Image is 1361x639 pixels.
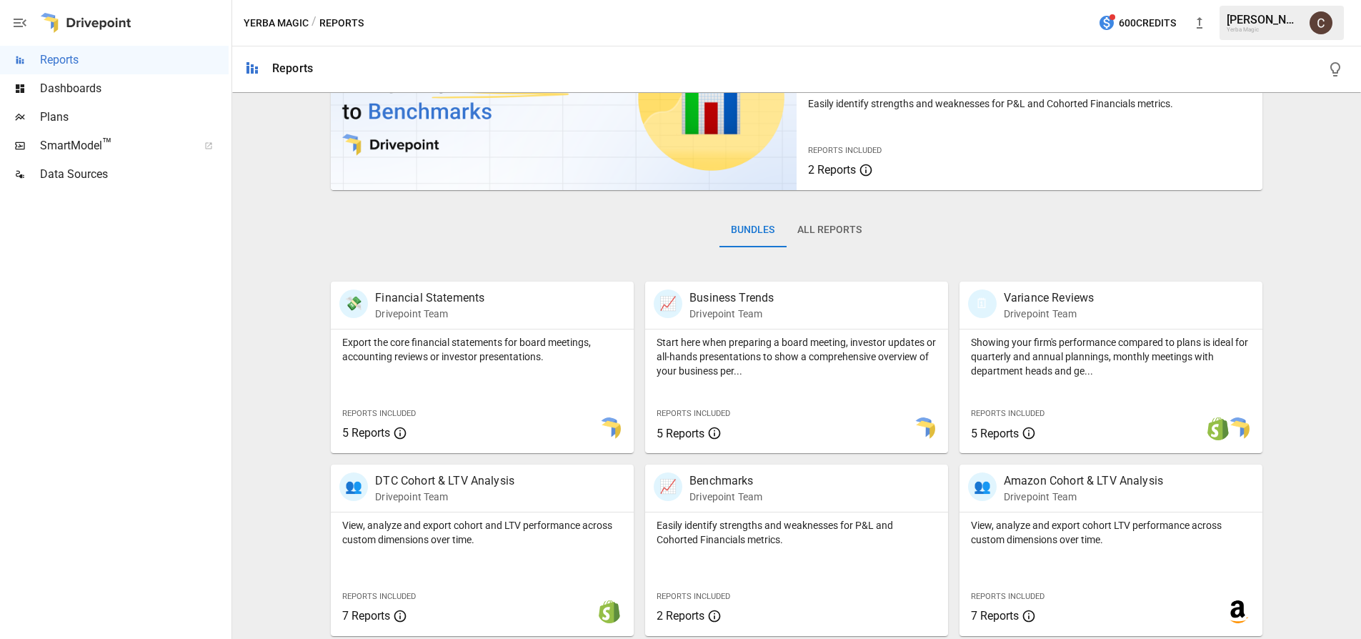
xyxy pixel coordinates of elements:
[657,335,937,378] p: Start here when preparing a board meeting, investor updates or all-hands presentations to show a ...
[598,417,621,440] img: smart model
[971,609,1019,623] span: 7 Reports
[40,137,189,154] span: SmartModel
[657,609,704,623] span: 2 Reports
[342,518,622,547] p: View, analyze and export cohort and LTV performance across custom dimensions over time.
[40,80,229,97] span: Dashboards
[1004,472,1163,490] p: Amazon Cohort & LTV Analysis
[968,472,997,501] div: 👥
[1301,3,1341,43] button: Colin Fiala
[657,409,730,418] span: Reports Included
[971,427,1019,440] span: 5 Reports
[375,307,484,321] p: Drivepoint Team
[912,417,935,440] img: smart model
[689,472,762,490] p: Benchmarks
[719,213,786,247] button: Bundles
[40,109,229,126] span: Plans
[272,61,313,75] div: Reports
[808,96,1251,111] p: Easily identify strengths and weaknesses for P&L and Cohorted Financials metrics.
[375,472,514,490] p: DTC Cohort & LTV Analysis
[654,289,682,318] div: 📈
[971,592,1045,601] span: Reports Included
[1004,289,1094,307] p: Variance Reviews
[654,472,682,501] div: 📈
[808,163,856,177] span: 2 Reports
[40,51,229,69] span: Reports
[339,472,368,501] div: 👥
[311,14,316,32] div: /
[657,592,730,601] span: Reports Included
[342,609,390,623] span: 7 Reports
[339,289,368,318] div: 💸
[1227,13,1301,26] div: [PERSON_NAME]
[808,146,882,155] span: Reports Included
[342,335,622,364] p: Export the core financial statements for board meetings, accounting reviews or investor presentat...
[689,490,762,504] p: Drivepoint Team
[375,289,484,307] p: Financial Statements
[1092,10,1182,36] button: 600Credits
[244,14,309,32] button: Yerba Magic
[657,518,937,547] p: Easily identify strengths and weaknesses for P&L and Cohorted Financials metrics.
[971,409,1045,418] span: Reports Included
[1185,9,1214,37] button: New version available, click to update!
[689,289,774,307] p: Business Trends
[1227,600,1250,623] img: amazon
[1227,26,1301,33] div: Yerba Magic
[375,490,514,504] p: Drivepoint Team
[102,135,112,153] span: ™
[40,166,229,183] span: Data Sources
[598,600,621,623] img: shopify
[786,213,873,247] button: All Reports
[1119,14,1176,32] span: 600 Credits
[971,335,1251,378] p: Showing your firm's performance compared to plans is ideal for quarterly and annual plannings, mo...
[1310,11,1332,34] img: Colin Fiala
[971,518,1251,547] p: View, analyze and export cohort LTV performance across custom dimensions over time.
[1227,417,1250,440] img: smart model
[689,307,774,321] p: Drivepoint Team
[342,592,416,601] span: Reports Included
[1004,307,1094,321] p: Drivepoint Team
[342,409,416,418] span: Reports Included
[1004,490,1163,504] p: Drivepoint Team
[331,4,797,190] img: video thumbnail
[1207,417,1230,440] img: shopify
[968,289,997,318] div: 🗓
[342,426,390,440] span: 5 Reports
[657,427,704,440] span: 5 Reports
